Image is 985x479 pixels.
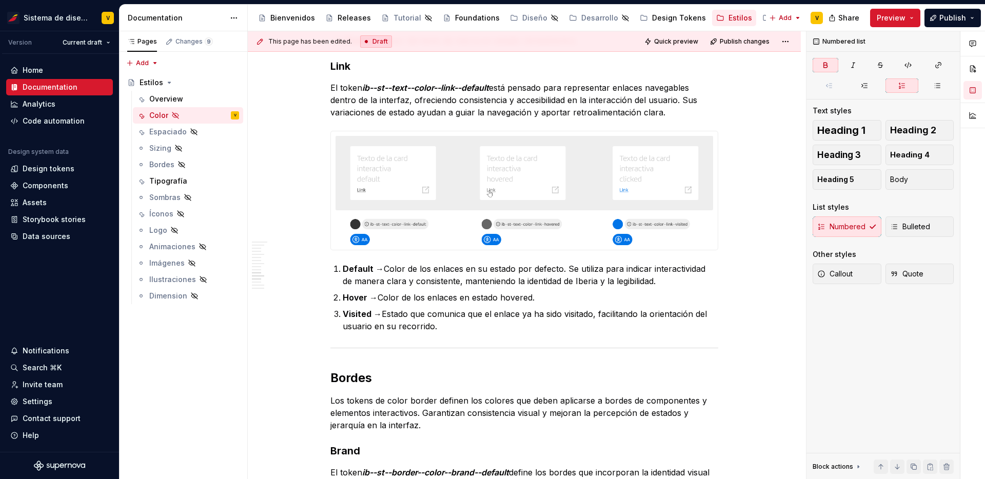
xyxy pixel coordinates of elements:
em: ib--st--border--color--brand--default [362,467,509,477]
img: a6f2eb98-3f38-4309-bfe7-d37a5a05aa59.png [331,131,718,250]
button: Publish changes [707,34,774,49]
a: Design tokens [6,161,113,177]
a: Componentes [758,10,829,26]
a: Bienvenidos [254,10,319,26]
a: Foundations [439,10,504,26]
div: Design system data [8,148,69,156]
em: ib--st--text--color--link--default [362,83,489,93]
a: Diseño [506,10,563,26]
div: Documentation [23,82,77,92]
div: Design tokens [23,164,74,174]
a: Íconos [133,206,243,222]
a: Storybook stories [6,211,113,228]
div: V [234,110,237,121]
div: Color [149,110,168,121]
div: Sizing [149,143,171,153]
button: Heading 1 [813,120,881,141]
div: Design Tokens [652,13,706,23]
button: Share [823,9,866,27]
a: Estilos [123,74,243,91]
div: Invite team [23,380,63,390]
div: Espaciado [149,127,187,137]
button: Heading 5 [813,169,881,190]
button: Quote [885,264,954,284]
div: Estilos [140,77,163,88]
span: Add [136,59,149,67]
span: Share [838,13,859,23]
a: Data sources [6,228,113,245]
a: Tutorial [377,10,437,26]
a: Dimension [133,288,243,304]
div: V [815,14,819,22]
span: Quick preview [654,37,698,46]
button: Publish [924,9,981,27]
p: El token está pensado para representar enlaces navegables dentro de la interfaz, ofreciendo consi... [330,82,718,118]
img: 55604660-494d-44a9-beb2-692398e9940a.png [7,12,19,24]
p: Los tokens de color border definen los colores que deben aplicarse a bordes de componentes y elem... [330,394,718,431]
a: Imágenes [133,255,243,271]
button: Notifications [6,343,113,359]
button: Heading 2 [885,120,954,141]
a: Sombras [133,189,243,206]
div: Dimension [149,291,187,301]
div: Analytics [23,99,55,109]
div: Components [23,181,68,191]
span: Heading 3 [817,150,861,160]
div: Íconos [149,209,173,219]
button: Sistema de diseño IberiaV [2,7,117,29]
span: Publish [939,13,966,23]
a: Tipografía [133,173,243,189]
a: Sizing [133,140,243,156]
button: Heading 3 [813,145,881,165]
span: Callout [817,269,853,279]
a: Ilustraciones [133,271,243,288]
div: Documentation [128,13,225,23]
div: Assets [23,197,47,208]
a: Components [6,177,113,194]
strong: Default → [343,264,384,274]
a: Analytics [6,96,113,112]
p: Estado que comunica que el enlace ya ha sido visitado, facilitando la orientación del usuario en ... [343,308,718,332]
div: Page tree [254,8,764,28]
span: Preview [877,13,905,23]
div: Diseño [522,13,547,23]
a: Desarrollo [565,10,634,26]
div: Contact support [23,413,81,424]
span: Add [779,14,792,22]
button: Add [123,56,162,70]
div: Animaciones [149,242,195,252]
a: Releases [321,10,375,26]
span: Quote [890,269,923,279]
div: Releases [338,13,371,23]
span: Heading 5 [817,174,854,185]
div: Ilustraciones [149,274,196,285]
div: Logo [149,225,167,235]
div: Version [8,38,32,47]
div: Estilos [728,13,752,23]
span: Body [890,174,908,185]
div: Tipografía [149,176,187,186]
a: Documentation [6,79,113,95]
button: Preview [870,9,920,27]
span: Heading 4 [890,150,930,160]
div: Imágenes [149,258,185,268]
span: Heading 1 [817,125,865,135]
div: V [106,14,110,22]
a: Design Tokens [636,10,710,26]
a: ColorV [133,107,243,124]
button: Quick preview [641,34,703,49]
div: Data sources [23,231,70,242]
span: This page has been edited. [268,37,352,46]
a: Invite team [6,376,113,393]
div: Sistema de diseño Iberia [24,13,89,23]
button: Heading 4 [885,145,954,165]
div: Changes [175,37,213,46]
div: Block actions [813,460,862,474]
div: Storybook stories [23,214,86,225]
div: Sombras [149,192,181,203]
a: Bordes [133,156,243,173]
svg: Supernova Logo [34,461,85,471]
button: Add [766,11,804,25]
strong: Visited → [343,309,382,319]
